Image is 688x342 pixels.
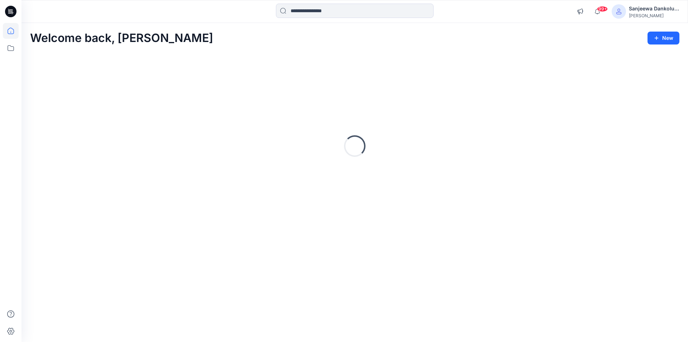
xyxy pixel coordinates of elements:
[629,4,679,13] div: Sanjeewa Dankoluwage
[616,9,622,14] svg: avatar
[30,32,213,45] h2: Welcome back, [PERSON_NAME]
[629,13,679,18] div: [PERSON_NAME]
[597,6,608,12] span: 99+
[648,32,679,44] button: New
